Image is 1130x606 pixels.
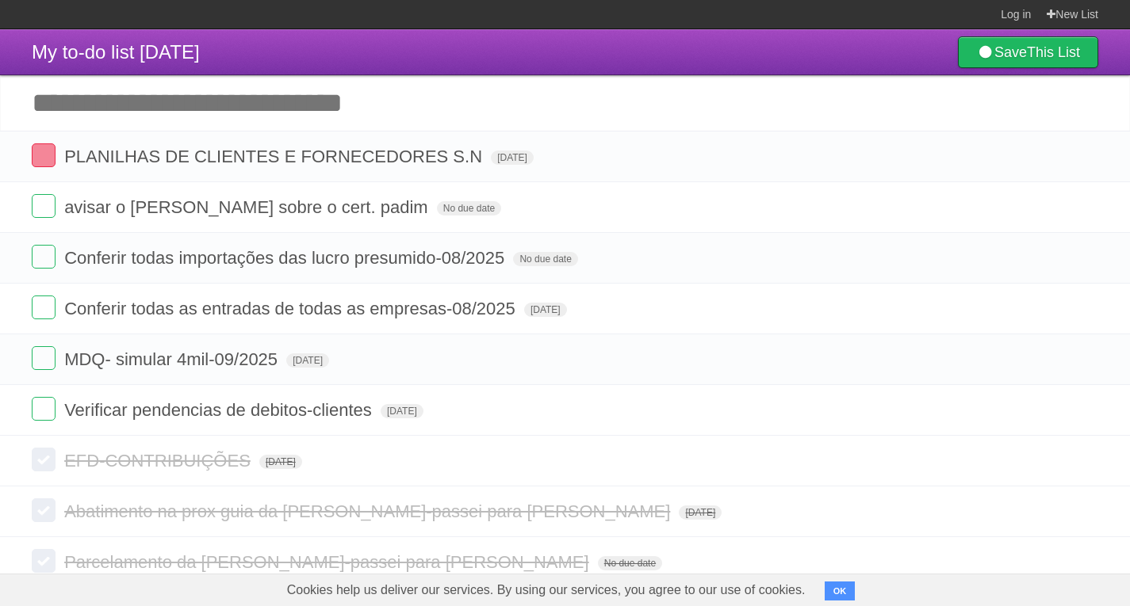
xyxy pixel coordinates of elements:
span: Verificar pendencias de debitos-clientes [64,400,376,420]
button: OK [825,581,856,600]
span: My to-do list [DATE] [32,41,200,63]
span: MDQ- simular 4mil-09/2025 [64,349,282,369]
span: [DATE] [286,353,329,368]
label: Done [32,448,56,471]
label: Done [32,245,56,269]
span: Abatimento na prox guia da [PERSON_NAME]-passei para [PERSON_NAME] [64,501,674,521]
label: Done [32,498,56,522]
span: [DATE] [679,505,722,520]
span: Conferir todas as entradas de todas as empresas-08/2025 [64,299,519,318]
label: Done [32,194,56,218]
span: avisar o [PERSON_NAME] sobre o cert. padim [64,197,432,217]
span: PLANILHAS DE CLIENTES E FORNECEDORES S.N [64,147,486,166]
label: Done [32,143,56,167]
label: Done [32,295,56,319]
span: No due date [437,201,501,215]
b: This List [1027,44,1080,60]
span: Parcelamento da [PERSON_NAME]-passei para [PERSON_NAME] [64,552,592,572]
span: [DATE] [381,404,423,418]
span: [DATE] [491,151,534,165]
span: Cookies help us deliver our services. By using our services, you agree to our use of cookies. [271,574,822,606]
span: No due date [513,252,577,266]
span: Conferir todas importações das lucro presumido-08/2025 [64,248,508,268]
span: No due date [598,556,662,570]
span: [DATE] [524,303,567,317]
label: Done [32,397,56,421]
label: Done [32,549,56,573]
a: SaveThis List [958,36,1098,68]
span: EFD-CONTRIBUIÇÕES [64,451,255,471]
label: Done [32,346,56,370]
span: [DATE] [259,455,302,469]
